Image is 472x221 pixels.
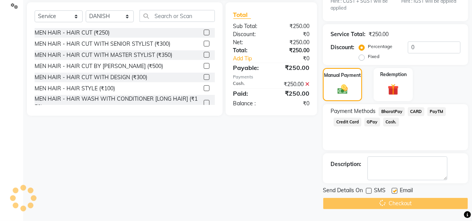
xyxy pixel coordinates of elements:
div: Service Total: [331,30,366,38]
div: ₹250.00 [271,47,315,55]
label: Redemption [380,71,407,78]
img: _gift.svg [384,83,402,96]
div: ₹0 [271,100,315,108]
div: ₹0 [279,55,315,63]
div: ₹250.00 [271,22,315,30]
div: Payable: [228,63,271,72]
div: MEN HAIR - HAIR CUT (₹250) [35,29,110,37]
div: Payments [233,74,310,80]
div: MEN HAIR - HAIR CUT WITH DESIGN (₹300) [35,73,147,81]
span: PayTM [427,107,446,116]
div: MEN HAIR - HAIR CUT WITH MASTER STYLIST (₹350) [35,51,172,59]
input: Search or Scan [140,10,215,22]
div: Balance : [228,100,271,108]
span: Payment Methods [331,107,376,115]
div: ₹250.00 [271,63,315,72]
div: ₹0 [271,30,315,38]
span: Credit Card [334,118,361,126]
span: GPay [364,118,380,126]
div: MEN HAIR - HAIR CUT BY [PERSON_NAME] (₹500) [35,62,163,70]
div: Description: [331,160,361,168]
div: ₹250.00 [271,80,315,88]
a: Add Tip [228,55,279,63]
span: Send Details On [323,186,363,196]
label: Fixed [368,53,379,60]
span: BharatPay [379,107,405,116]
span: CARD [408,107,424,116]
label: Percentage [368,43,392,50]
div: Net: [228,38,271,47]
label: Manual Payment [324,72,361,79]
div: Sub Total: [228,22,271,30]
span: Cash. [383,118,399,126]
span: Email [400,186,413,196]
div: Discount: [228,30,271,38]
div: ₹250.00 [271,89,315,98]
div: MEN HAIR - HAIR CUT WITH SENIOR STYLIST (₹300) [35,40,170,48]
div: Cash. [228,80,271,88]
div: MEN HAIR - HAIR STYLE (₹100) [35,85,115,93]
div: Paid: [228,89,271,98]
div: Discount: [331,43,354,52]
div: ₹250.00 [369,30,389,38]
div: MEN HAIR - HAIR WASH WITH CONDITIONER [LONG HAIR] (₹150) [35,95,201,111]
span: Total [233,11,251,19]
div: ₹250.00 [271,38,315,47]
span: SMS [374,186,386,196]
img: _cash.svg [334,83,351,95]
div: Total: [228,47,271,55]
